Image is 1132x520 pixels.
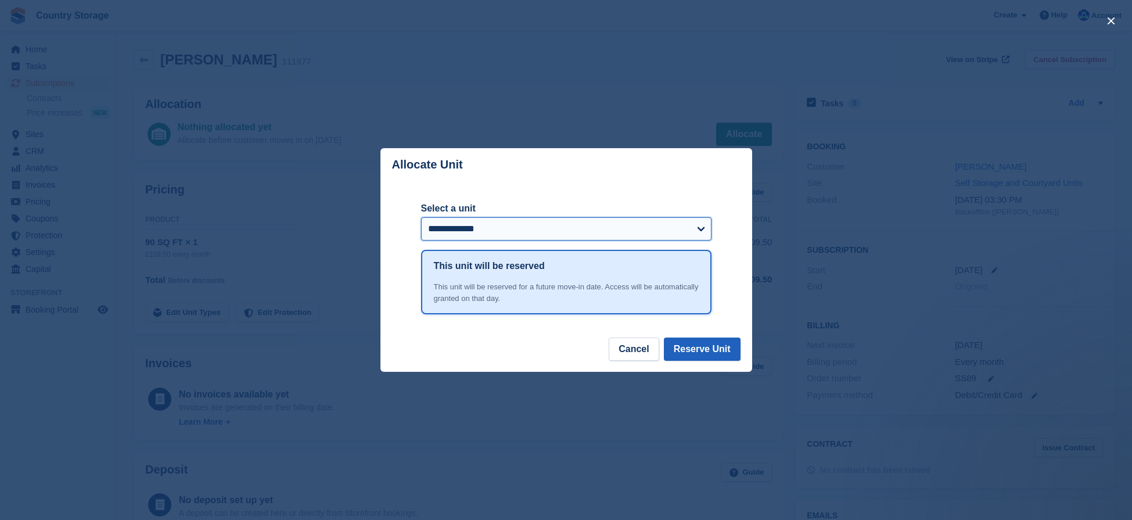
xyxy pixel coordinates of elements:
div: This unit will be reserved for a future move-in date. Access will be automatically granted on tha... [434,281,699,304]
button: Reserve Unit [664,338,741,361]
p: Allocate Unit [392,158,463,171]
button: Cancel [609,338,659,361]
button: close [1102,12,1120,30]
h1: This unit will be reserved [434,259,545,273]
label: Select a unit [421,202,711,216]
